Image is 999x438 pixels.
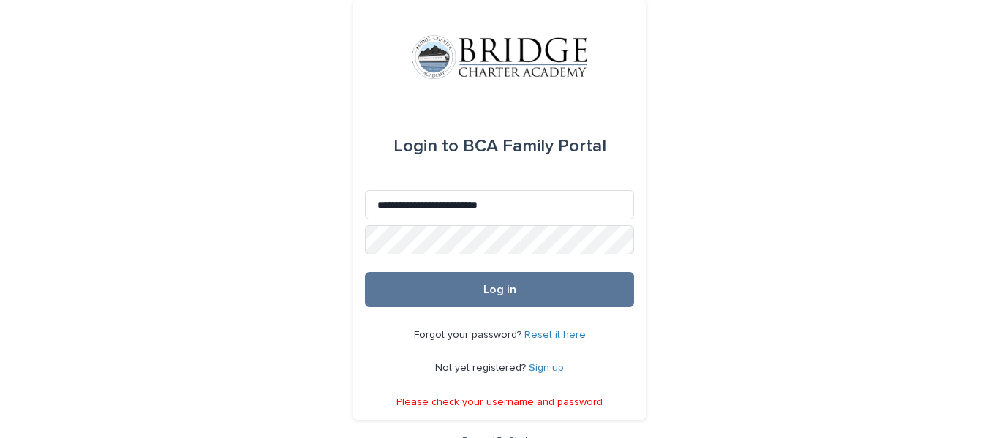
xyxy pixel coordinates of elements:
[393,126,606,167] div: BCA Family Portal
[435,363,529,373] span: Not yet registered?
[414,330,524,340] span: Forgot your password?
[365,272,634,307] button: Log in
[524,330,586,340] a: Reset it here
[393,137,459,155] span: Login to
[483,284,516,295] span: Log in
[396,396,603,409] p: Please check your username and password
[412,35,587,79] img: V1C1m3IdTEidaUdm9Hs0
[529,363,564,373] a: Sign up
